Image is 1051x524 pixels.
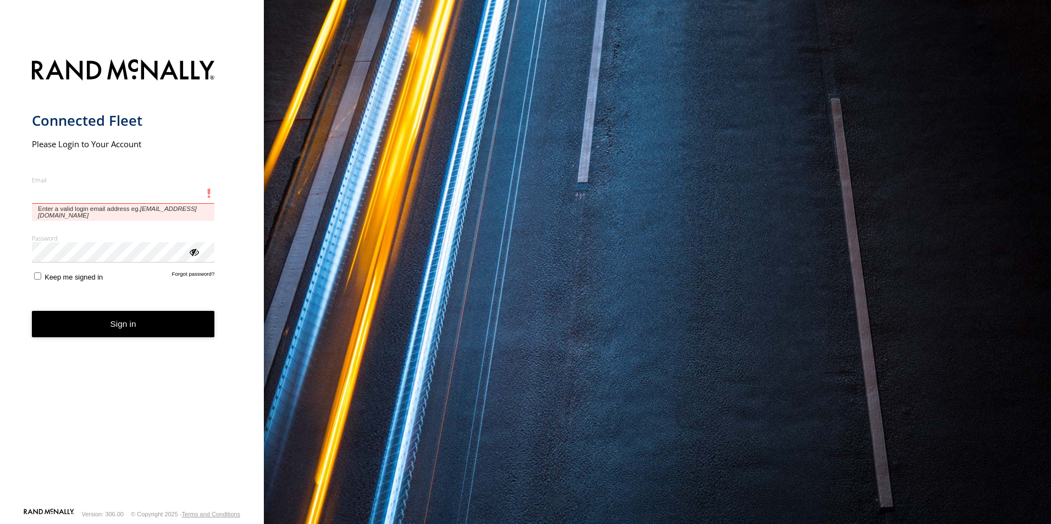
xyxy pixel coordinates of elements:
div: Version: 306.00 [82,511,124,517]
span: Keep me signed in [45,273,103,281]
h2: Please Login to Your Account [32,138,215,149]
input: Keep me signed in [34,272,41,280]
a: Forgot password? [172,271,215,281]
label: Email [32,176,215,184]
label: Password [32,234,215,242]
em: [EMAIL_ADDRESS][DOMAIN_NAME] [38,205,197,219]
h1: Connected Fleet [32,112,215,130]
div: ViewPassword [188,246,199,257]
img: Rand McNally [32,57,215,85]
span: Enter a valid login email address eg. [32,204,215,221]
button: Sign in [32,311,215,338]
div: © Copyright 2025 - [131,511,240,517]
form: main [32,53,233,508]
a: Terms and Conditions [182,511,240,517]
a: Visit our Website [24,509,74,520]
